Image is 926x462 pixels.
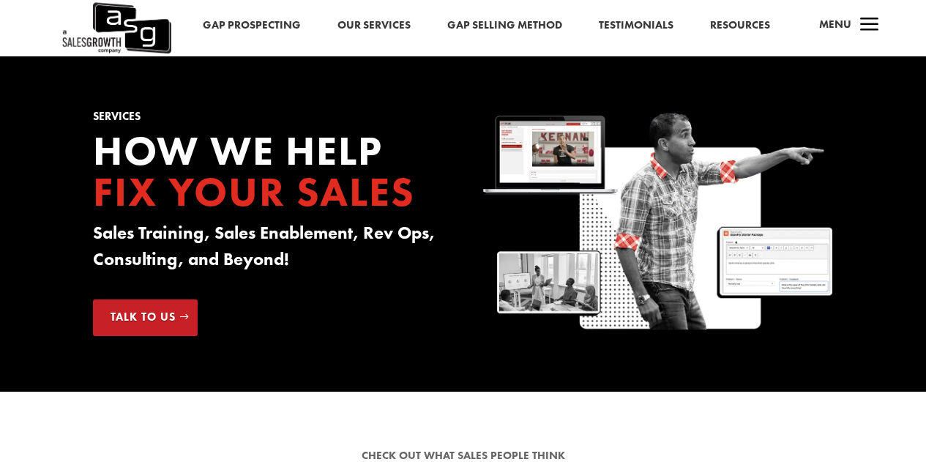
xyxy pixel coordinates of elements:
[93,111,443,130] h1: Services
[599,16,673,35] a: Testimonials
[483,111,833,334] img: Sales Growth Keenan
[855,11,884,40] span: a
[819,17,851,31] span: Menu
[93,165,415,218] span: Fix your Sales
[337,16,411,35] a: Our Services
[710,16,770,35] a: Resources
[93,130,443,220] h2: How we Help
[447,16,562,35] a: Gap Selling Method
[93,299,198,336] a: Talk to Us
[203,16,301,35] a: Gap Prospecting
[93,220,443,280] h3: Sales Training, Sales Enablement, Rev Ops, Consulting, and Beyond!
